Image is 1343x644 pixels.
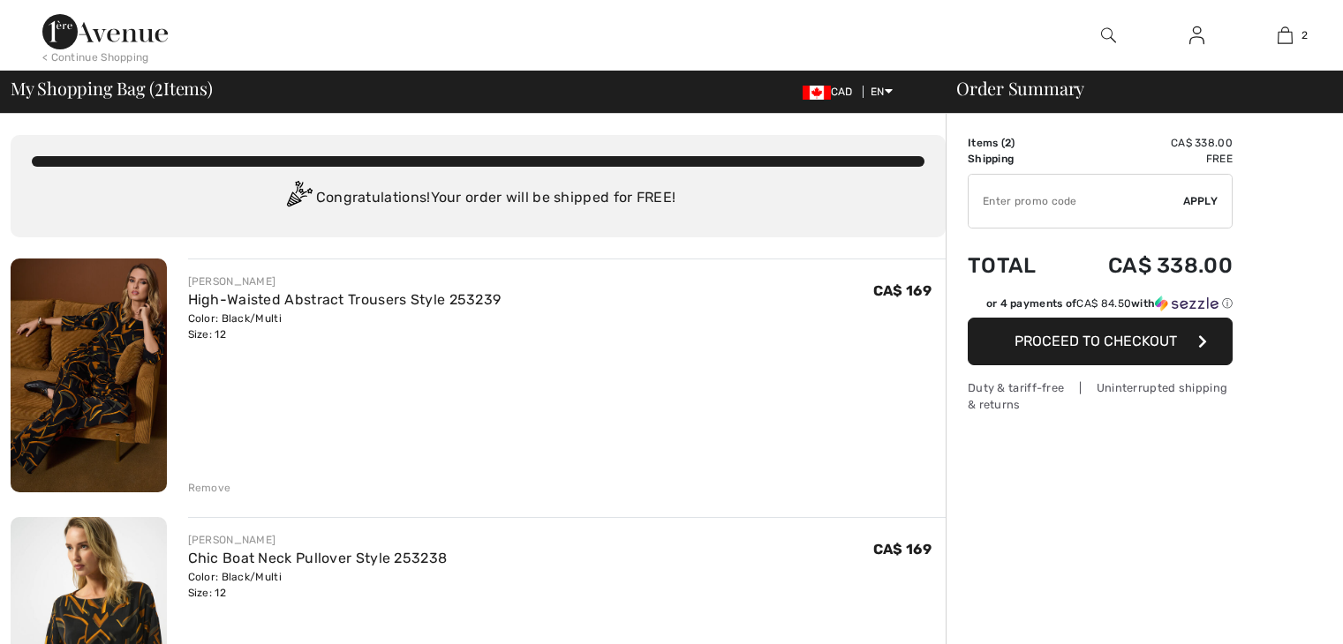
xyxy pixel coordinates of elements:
[1015,333,1177,349] span: Proceed to Checkout
[32,181,924,216] div: Congratulations! Your order will be shipped for FREE!
[281,181,316,216] img: Congratulation2.svg
[969,175,1183,228] input: Promo code
[968,379,1233,413] div: Duty & tariff-free | Uninterrupted shipping & returns
[1241,25,1328,46] a: 2
[42,14,168,49] img: 1ère Avenue
[873,541,932,558] span: CA$ 169
[968,135,1061,151] td: Items ( )
[968,236,1061,296] td: Total
[188,311,502,342] div: Color: Black/Multi Size: 12
[873,282,932,299] span: CA$ 169
[803,86,831,100] img: Canadian Dollar
[155,75,163,98] span: 2
[1183,193,1219,209] span: Apply
[188,291,502,308] a: High-Waisted Abstract Trousers Style 253239
[1302,27,1308,43] span: 2
[1005,137,1011,149] span: 2
[1061,236,1233,296] td: CA$ 338.00
[1061,135,1233,151] td: CA$ 338.00
[968,296,1233,318] div: or 4 payments ofCA$ 84.50withSezzle Click to learn more about Sezzle
[968,318,1233,365] button: Proceed to Checkout
[188,550,448,566] a: Chic Boat Neck Pullover Style 253238
[188,569,448,601] div: Color: Black/Multi Size: 12
[1278,25,1293,46] img: My Bag
[803,86,860,98] span: CAD
[42,49,149,65] div: < Continue Shopping
[1076,297,1131,310] span: CA$ 84.50
[986,296,1233,311] div: or 4 payments of with
[935,79,1332,97] div: Order Summary
[188,273,502,289] div: [PERSON_NAME]
[1175,25,1219,47] a: Sign In
[1101,25,1116,46] img: search the website
[968,151,1061,167] td: Shipping
[11,258,167,492] img: High-Waisted Abstract Trousers Style 253239
[1061,151,1233,167] td: Free
[188,480,231,496] div: Remove
[11,79,213,97] span: My Shopping Bag ( Items)
[871,86,893,98] span: EN
[1189,25,1204,46] img: My Info
[188,532,448,548] div: [PERSON_NAME]
[1155,296,1219,311] img: Sezzle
